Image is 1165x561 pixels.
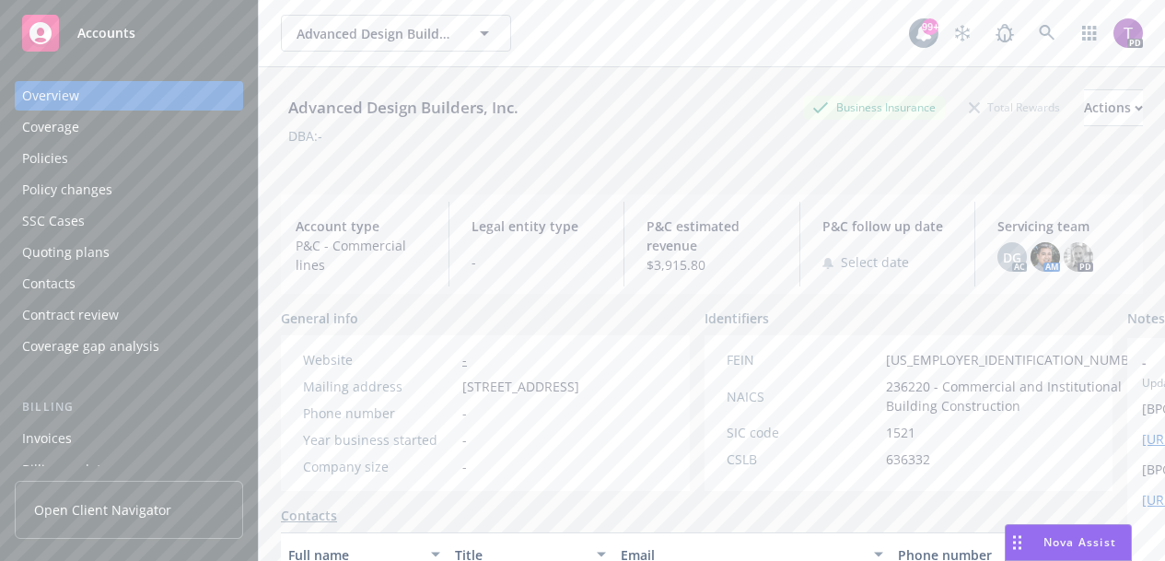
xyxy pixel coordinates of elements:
[303,430,455,450] div: Year business started
[303,350,455,369] div: Website
[77,26,135,41] span: Accounts
[15,175,243,205] a: Policy changes
[297,24,456,43] span: Advanced Design Builders, Inc.
[647,216,777,255] span: P&C estimated revenue
[22,144,68,173] div: Policies
[1043,534,1116,550] span: Nova Assist
[705,309,769,328] span: Identifiers
[647,255,777,275] span: $3,915.80
[841,252,909,272] span: Select date
[1113,18,1143,48] img: photo
[22,332,159,361] div: Coverage gap analysis
[886,350,1149,369] span: [US_EMPLOYER_IDENTIFICATION_NUMBER]
[303,403,455,423] div: Phone number
[303,457,455,476] div: Company size
[727,423,879,442] div: SIC code
[1031,242,1060,272] img: photo
[472,216,602,236] span: Legal entity type
[922,18,938,35] div: 99+
[1006,525,1029,560] div: Drag to move
[15,269,243,298] a: Contacts
[281,15,511,52] button: Advanced Design Builders, Inc.
[22,175,112,205] div: Policy changes
[1127,309,1165,331] span: Notes
[22,424,72,453] div: Invoices
[986,15,1023,52] a: Report a Bug
[296,236,426,275] span: P&C - Commercial lines
[822,216,953,236] span: P&C follow up date
[15,112,243,142] a: Coverage
[15,424,243,453] a: Invoices
[15,398,243,416] div: Billing
[22,455,115,485] div: Billing updates
[22,206,85,236] div: SSC Cases
[22,112,79,142] div: Coverage
[15,300,243,330] a: Contract review
[1084,89,1143,126] button: Actions
[281,506,337,525] a: Contacts
[15,7,243,59] a: Accounts
[22,238,110,267] div: Quoting plans
[15,238,243,267] a: Quoting plans
[886,377,1149,415] span: 236220 - Commercial and Institutional Building Construction
[727,387,879,406] div: NAICS
[944,15,981,52] a: Stop snowing
[15,206,243,236] a: SSC Cases
[15,81,243,111] a: Overview
[727,450,879,469] div: CSLB
[960,96,1069,119] div: Total Rewards
[462,403,467,423] span: -
[1071,15,1108,52] a: Switch app
[1084,90,1143,125] div: Actions
[886,450,930,469] span: 636332
[15,332,243,361] a: Coverage gap analysis
[296,216,426,236] span: Account type
[462,430,467,450] span: -
[281,96,526,120] div: Advanced Design Builders, Inc.
[472,252,602,272] span: -
[1064,242,1093,272] img: photo
[288,126,322,146] div: DBA: -
[22,300,119,330] div: Contract review
[1029,15,1066,52] a: Search
[462,457,467,476] span: -
[997,216,1128,236] span: Servicing team
[22,81,79,111] div: Overview
[727,350,879,369] div: FEIN
[303,377,455,396] div: Mailing address
[886,423,915,442] span: 1521
[15,455,243,485] a: Billing updates
[281,309,358,328] span: General info
[1003,248,1021,267] span: DG
[803,96,945,119] div: Business Insurance
[34,500,171,520] span: Open Client Navigator
[462,377,579,396] span: [STREET_ADDRESS]
[1005,524,1132,561] button: Nova Assist
[462,351,467,368] a: -
[15,144,243,173] a: Policies
[22,269,76,298] div: Contacts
